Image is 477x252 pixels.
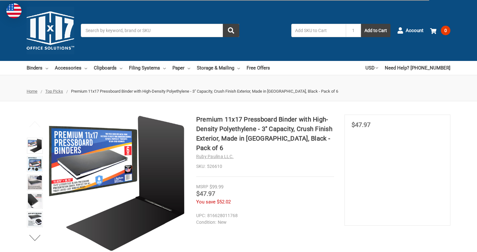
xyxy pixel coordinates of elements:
dd: New [196,219,331,226]
iframe: Google Customer Reviews [425,235,477,252]
dd: 526610 [196,163,334,170]
a: Storage & Mailing [197,61,240,75]
span: $52.02 [217,199,231,205]
a: USD [365,61,378,75]
span: 0 [441,26,450,35]
a: Ruby Paulina LLC. [196,154,234,159]
img: 11x17.com [27,7,74,54]
a: Need Help? [PHONE_NUMBER] [385,61,450,75]
img: duty and tax information for United States [6,3,22,18]
dt: Condition: [196,219,216,226]
span: $99.99 [209,184,223,190]
a: Free Offers [247,61,270,75]
button: Previous [25,118,45,130]
button: Next [25,231,45,244]
a: Accessories [55,61,87,75]
img: Premium 11x17 Pressboard Binder with High-Density Polyethylene - 3" Capacity, Crush Finish Exteri... [28,157,42,171]
img: Premium 11x17 Pressboard Binder with High-Density Polyethylene - 3" Capacity, Crush Finish Exteri... [28,212,42,226]
dd: 816628011768 [196,212,331,219]
input: Add SKU to Cart [291,24,346,37]
a: Filing Systems [129,61,166,75]
img: Premium 11x17 Pressboard Binder with High-Density Polyethylene - 3" Capacity, Crush Finish Exteri... [28,139,42,153]
a: Paper [172,61,190,75]
img: Ruby Paulina 11x17 Pressboard Binder [28,176,42,189]
span: Premium 11x17 Pressboard Binder with High-Density Polyethylene - 3" Capacity, Crush Finish Exteri... [71,89,338,94]
div: MSRP [196,183,208,190]
a: Home [27,89,37,94]
a: Clipboards [94,61,122,75]
span: Account [406,27,423,34]
span: $47.97 [351,121,371,129]
span: $47.97 [196,190,215,197]
img: Premium 11x17 Pressboard Binder with High-Density Polyethylene - 3" Capacity, Crush Finish Exteri... [28,194,42,208]
input: Search by keyword, brand or SKU [81,24,239,37]
dt: SKU: [196,163,205,170]
a: Top Picks [45,89,63,94]
a: Account [397,22,423,39]
a: Binders [27,61,48,75]
a: 0 [430,22,450,39]
dt: UPC: [196,212,206,219]
h1: Premium 11x17 Pressboard Binder with High-Density Polyethylene - 3" Capacity, Crush Finish Exteri... [196,115,334,153]
span: You save [196,199,216,205]
button: Add to Cart [361,24,390,37]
